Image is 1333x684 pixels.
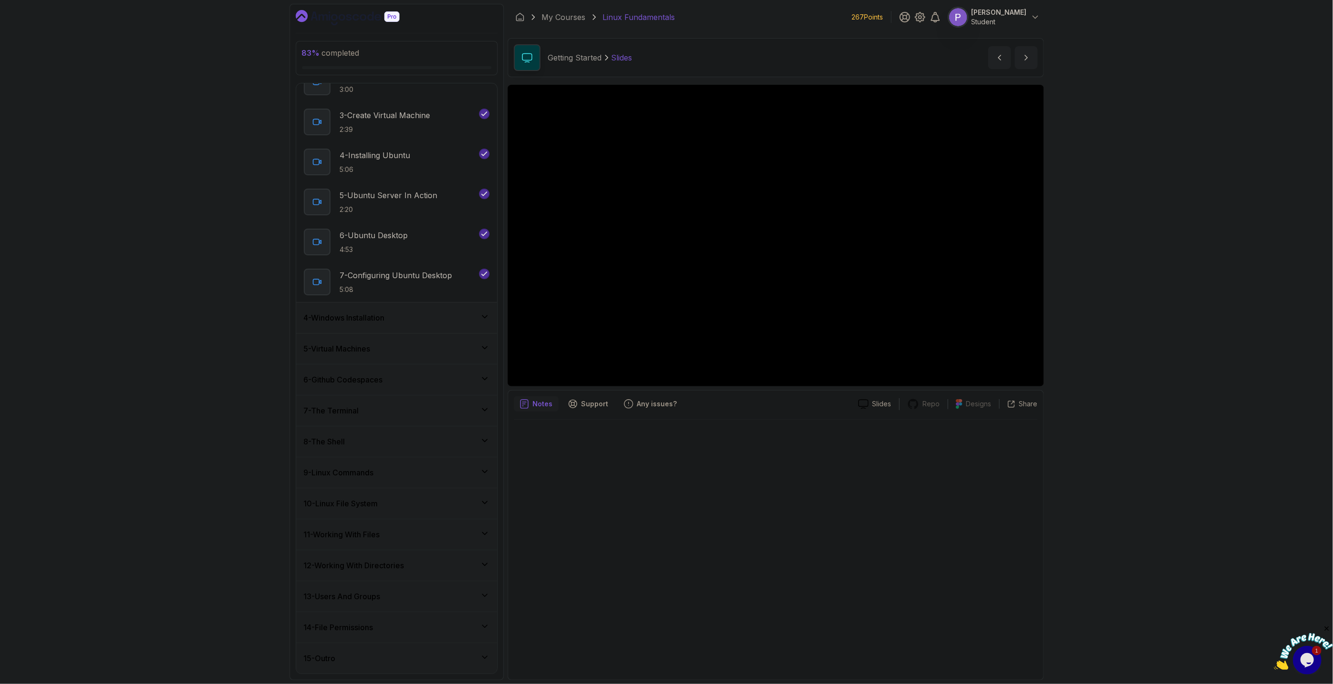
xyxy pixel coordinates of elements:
button: 3-Create Virtual Machine2:39 [304,109,490,135]
p: [PERSON_NAME] [972,8,1027,17]
button: 6-Ubuntu Desktop4:53 [304,229,490,255]
button: Share [999,399,1038,409]
button: 8-The Shell [296,426,497,457]
p: 4 - Installing Ubuntu [340,150,411,161]
p: 3 - Create Virtual Machine [340,110,431,121]
p: 6 - Ubuntu Desktop [340,230,408,241]
button: 4-Installing Ubuntu5:06 [304,149,490,175]
span: completed [302,48,360,58]
button: 13-Users And Groups [296,581,497,612]
p: 2:39 [340,125,431,134]
p: 5 - Ubuntu Server In Action [340,190,438,201]
p: 267 Points [852,12,883,22]
button: 5-Virtual Machines [296,333,497,364]
h3: 4 - Windows Installation [304,312,385,323]
button: Feedback button [618,396,683,412]
a: My Courses [542,11,586,23]
h3: 11 - Working With Files [304,529,380,540]
h3: 13 - Users And Groups [304,591,381,602]
h3: 7 - The Terminal [304,405,359,416]
button: 11-Working With Files [296,519,497,550]
button: next content [1015,46,1038,69]
button: 14-File Permissions [296,612,497,643]
img: user profile image [949,8,967,26]
a: Slides [851,399,899,409]
button: previous content [988,46,1011,69]
p: 2:20 [340,205,438,214]
button: 7-The Terminal [296,395,497,426]
h3: 10 - Linux File System [304,498,378,509]
button: 9-Linux Commands [296,457,497,488]
p: Support [581,399,609,409]
button: 5-Ubuntu Server In Action2:20 [304,189,490,215]
h3: 5 - Virtual Machines [304,343,371,354]
p: Slides [611,52,632,63]
p: 5:06 [340,165,411,174]
button: 4-Windows Installation [296,302,497,333]
button: 6-Github Codespaces [296,364,497,395]
a: Dashboard [515,12,525,22]
button: 12-Working With Directories [296,550,497,581]
span: 83 % [302,48,320,58]
p: Getting Started [548,52,602,63]
h3: 12 - Working With Directories [304,560,404,571]
button: 10-Linux File System [296,488,497,519]
p: Share [1019,399,1038,409]
button: 7-Configuring Ubuntu Desktop5:08 [304,269,490,295]
iframe: chat widget [1274,624,1333,670]
p: 4:53 [340,245,408,254]
h3: 15 - Outro [304,653,336,664]
p: Linux Fundamentals [603,11,675,23]
button: 15-Outro [296,643,497,674]
p: Student [972,17,1027,27]
h3: 8 - The Shell [304,436,345,447]
button: user profile image[PERSON_NAME]Student [949,8,1040,27]
p: Any issues? [637,399,677,409]
p: 5:08 [340,285,452,294]
a: Dashboard [296,10,421,25]
p: Notes [533,399,553,409]
p: 3:00 [340,85,414,94]
h3: 6 - Github Codespaces [304,374,383,385]
button: notes button [514,396,559,412]
h3: 14 - File Permissions [304,622,373,633]
h3: 9 - Linux Commands [304,467,374,478]
button: Support button [562,396,614,412]
p: Repo [923,399,940,409]
p: Designs [966,399,992,409]
p: Slides [872,399,892,409]
p: 7 - Configuring Ubuntu Desktop [340,270,452,281]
